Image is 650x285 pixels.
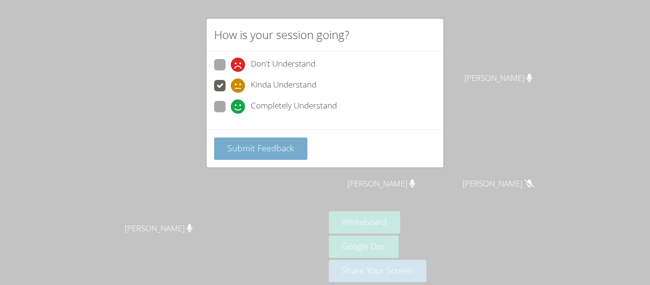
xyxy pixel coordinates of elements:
span: Kinda Understand [251,79,316,93]
span: Don't Understand [251,58,315,72]
h2: How is your session going? [214,26,349,43]
button: Submit Feedback [214,138,307,160]
span: Completely Understand [251,99,337,114]
span: Submit Feedback [227,142,294,154]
